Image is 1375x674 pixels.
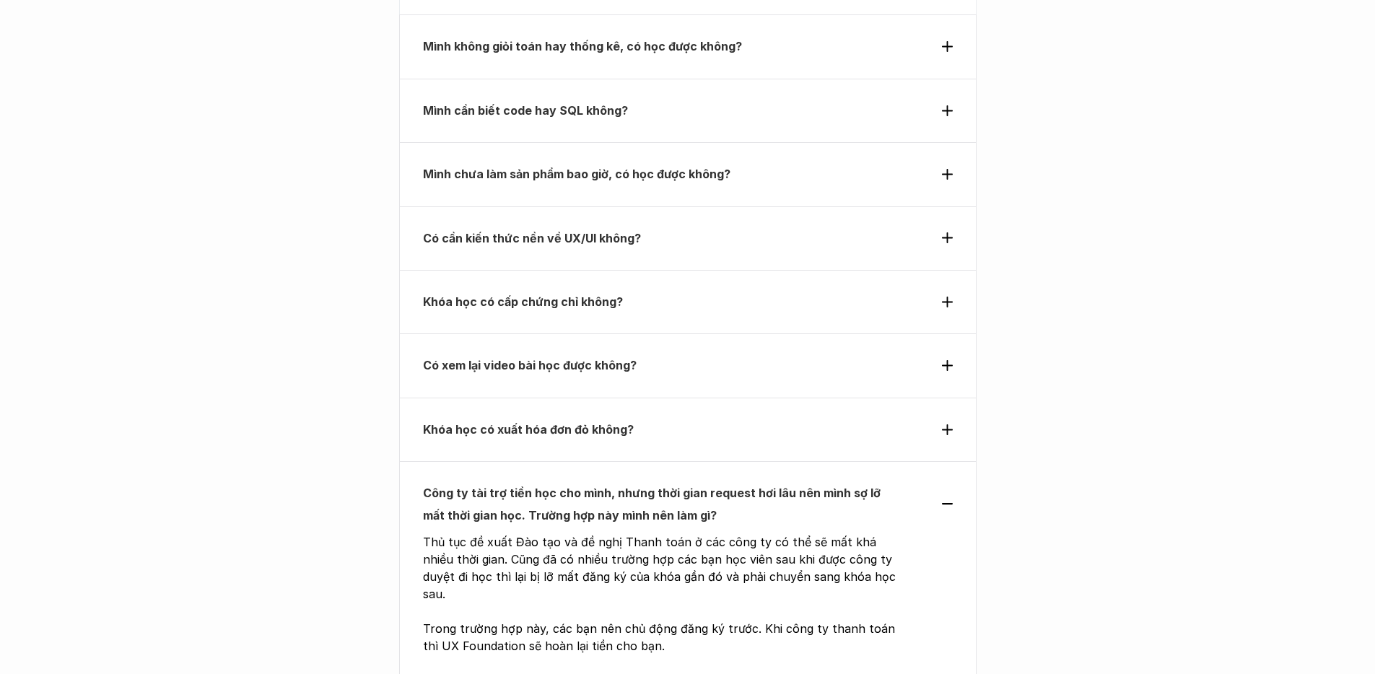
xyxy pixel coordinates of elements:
[423,422,634,437] strong: Khóa học có xuất hóa đơn đỏ không?
[423,294,623,309] strong: Khóa học có cấp chứng chỉ không?
[423,533,905,603] p: Thủ tục đề xuất Đào tạo và đề nghị Thanh toán ở các công ty có thể sẽ mất khá nhiều thời gian. Cũ...
[423,39,742,53] strong: Mình không giỏi toán hay thống kê, có học được không?
[423,486,883,522] strong: Công ty tài trợ tiền học cho mình, nhưng thời gian request hơi lâu nên mình sợ lỡ mất thời gian h...
[423,167,730,181] strong: Mình chưa làm sản phẩm bao giờ, có học được không?
[423,103,628,118] strong: Mình cần biết code hay SQL không?
[423,358,637,372] strong: Có xem lại video bài học được không?
[423,231,641,245] strong: Có cần kiến thức nền về UX/UI không?
[423,620,905,655] p: Trong trường hợp này, các bạn nên chủ động đăng ký trước. Khi công ty thanh toán thì UX Foundatio...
